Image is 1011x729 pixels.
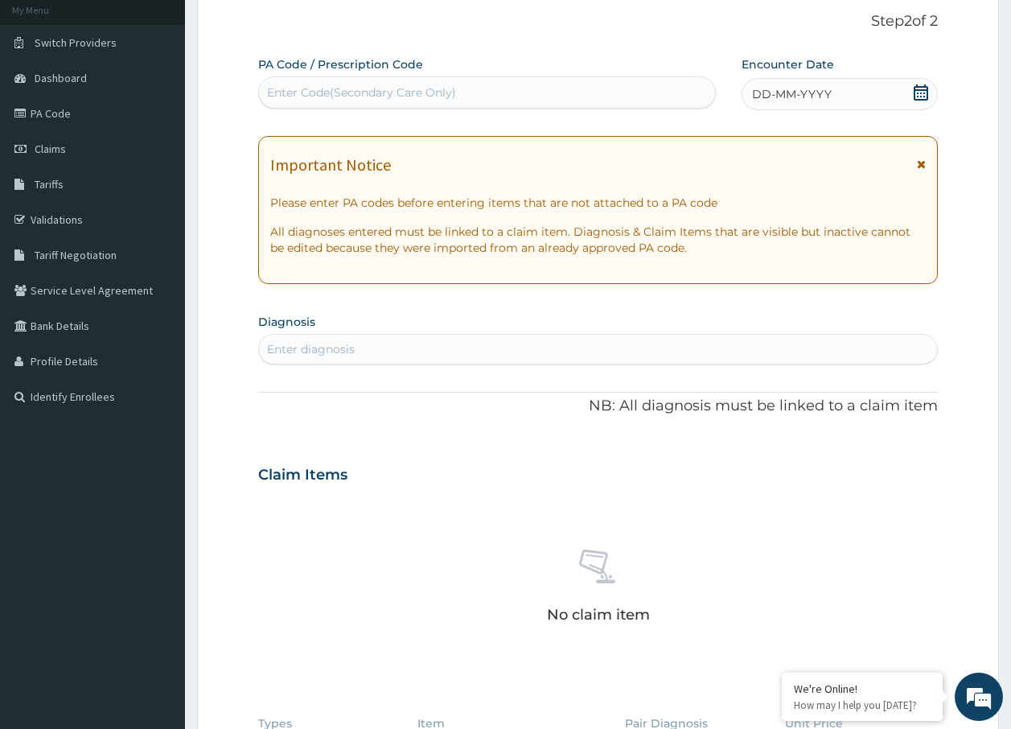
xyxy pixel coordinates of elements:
img: d_794563401_company_1708531726252_794563401 [30,80,65,121]
span: DD-MM-YYYY [752,86,832,102]
label: Diagnosis [258,314,315,330]
label: Encounter Date [742,56,834,72]
p: No claim item [547,607,650,623]
div: Chat with us now [84,90,270,111]
span: Tariff Negotiation [35,248,117,262]
span: Claims [35,142,66,156]
span: Tariffs [35,177,64,192]
p: Please enter PA codes before entering items that are not attached to a PA code [270,195,927,211]
span: Switch Providers [35,35,117,50]
span: We're online! [93,203,222,365]
p: How may I help you today? [794,698,931,712]
textarea: Type your message and hit 'Enter' [8,439,306,496]
label: PA Code / Prescription Code [258,56,423,72]
p: Step 2 of 2 [258,13,939,31]
div: Enter Code(Secondary Care Only) [267,84,456,101]
h1: Important Notice [270,156,391,174]
span: Dashboard [35,71,87,85]
p: All diagnoses entered must be linked to a claim item. Diagnosis & Claim Items that are visible bu... [270,224,927,256]
h3: Claim Items [258,467,347,484]
p: NB: All diagnosis must be linked to a claim item [258,396,939,417]
div: Enter diagnosis [267,341,355,357]
div: We're Online! [794,682,931,696]
div: Minimize live chat window [264,8,302,47]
